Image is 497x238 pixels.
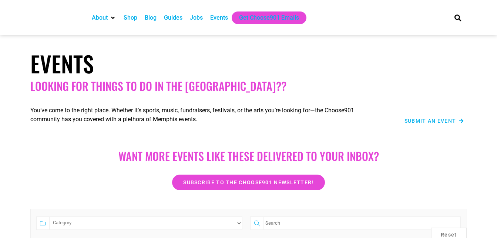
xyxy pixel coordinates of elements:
[164,13,182,22] a: Guides
[239,13,299,22] a: Get Choose901 Emails
[30,79,467,93] h2: Looking for things to do in the [GEOGRAPHIC_DATA]??
[88,11,120,24] div: About
[124,13,137,22] a: Shop
[38,149,460,163] h2: Want more EVENTS LIKE THESE DELIVERED TO YOUR INBOX?
[404,118,456,123] span: Submit an Event
[88,11,442,24] nav: Main nav
[183,180,313,185] span: Subscribe to the Choose901 newsletter!
[30,106,378,124] p: You’ve come to the right place. Whether it’s sports, music, fundraisers, festivals, or the arts y...
[145,13,157,22] a: Blog
[263,216,460,230] input: Search
[92,13,108,22] a: About
[404,118,464,123] a: Submit an Event
[172,175,325,190] a: Subscribe to the Choose901 newsletter!
[190,13,203,22] a: Jobs
[451,11,464,24] div: Search
[30,50,467,77] h1: Events
[210,13,228,22] a: Events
